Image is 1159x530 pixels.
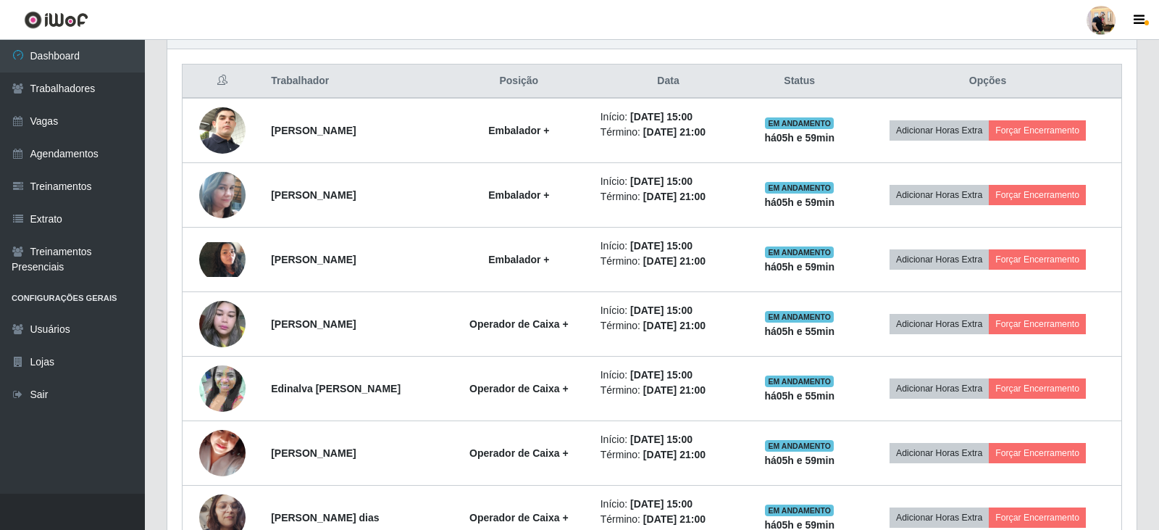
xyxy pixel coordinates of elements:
li: Início: [601,174,737,189]
time: [DATE] 15:00 [630,434,693,445]
strong: há 05 h e 59 min [764,455,834,466]
span: EM ANDAMENTO [765,505,834,516]
strong: Operador de Caixa + [469,318,569,330]
th: Status [745,65,854,99]
li: Início: [601,239,737,254]
strong: Operador de Caixa + [469,512,569,523]
li: Início: [601,497,737,512]
button: Forçar Encerramento [989,249,1086,270]
time: [DATE] 21:00 [643,449,706,460]
time: [DATE] 15:00 [630,305,693,316]
strong: Edinalva [PERSON_NAME] [271,383,401,394]
li: Término: [601,512,737,527]
button: Adicionar Horas Extra [890,249,989,270]
th: Data [592,65,745,99]
span: EM ANDAMENTO [765,247,834,258]
img: 1683770959203.jpeg [199,154,246,236]
strong: [PERSON_NAME] [271,447,356,459]
th: Trabalhador [262,65,446,99]
button: Forçar Encerramento [989,508,1086,528]
button: Adicionar Horas Extra [890,185,989,205]
time: [DATE] 15:00 [630,111,693,123]
time: [DATE] 21:00 [643,191,706,202]
time: [DATE] 21:00 [643,513,706,525]
button: Adicionar Horas Extra [890,443,989,463]
li: Término: [601,189,737,204]
span: EM ANDAMENTO [765,117,834,129]
img: 1650687338616.jpeg [199,347,246,430]
li: Início: [601,368,737,383]
strong: Embalador + [488,189,549,201]
strong: [PERSON_NAME] dias [271,512,379,523]
time: [DATE] 15:00 [630,175,693,187]
strong: Embalador + [488,254,549,265]
span: EM ANDAMENTO [765,376,834,387]
th: Posição [446,65,592,99]
time: [DATE] 21:00 [643,126,706,138]
strong: há 05 h e 59 min [764,132,834,144]
img: 1634907805222.jpeg [199,294,246,355]
span: EM ANDAMENTO [765,182,834,194]
li: Início: [601,303,737,318]
button: Forçar Encerramento [989,314,1086,334]
th: Opções [854,65,1121,99]
time: [DATE] 21:00 [643,384,706,396]
li: Início: [601,109,737,125]
span: EM ANDAMENTO [765,311,834,323]
span: EM ANDAMENTO [765,440,834,452]
button: Adicionar Horas Extra [890,508,989,528]
time: [DATE] 15:00 [630,498,693,510]
strong: [PERSON_NAME] [271,254,356,265]
img: CoreUI Logo [24,11,88,29]
time: [DATE] 21:00 [643,255,706,267]
button: Adicionar Horas Extra [890,314,989,334]
button: Forçar Encerramento [989,443,1086,463]
li: Término: [601,125,737,140]
img: 1673461881907.jpeg [199,412,246,494]
strong: [PERSON_NAME] [271,318,356,330]
strong: há 05 h e 55 min [764,326,834,337]
img: 1732121401472.jpeg [199,242,246,277]
time: [DATE] 15:00 [630,369,693,381]
strong: Operador de Caixa + [469,383,569,394]
button: Forçar Encerramento [989,120,1086,141]
li: Término: [601,254,737,269]
li: Término: [601,318,737,334]
button: Forçar Encerramento [989,378,1086,399]
img: 1654341845405.jpeg [199,89,246,172]
button: Forçar Encerramento [989,185,1086,205]
strong: há 05 h e 55 min [764,390,834,402]
strong: há 05 h e 59 min [764,261,834,273]
strong: há 05 h e 59 min [764,196,834,208]
strong: Embalador + [488,125,549,136]
time: [DATE] 21:00 [643,320,706,331]
button: Adicionar Horas Extra [890,378,989,399]
strong: Operador de Caixa + [469,447,569,459]
li: Início: [601,432,737,447]
strong: [PERSON_NAME] [271,125,356,136]
time: [DATE] 15:00 [630,240,693,252]
button: Adicionar Horas Extra [890,120,989,141]
li: Término: [601,447,737,463]
li: Término: [601,383,737,398]
strong: [PERSON_NAME] [271,189,356,201]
